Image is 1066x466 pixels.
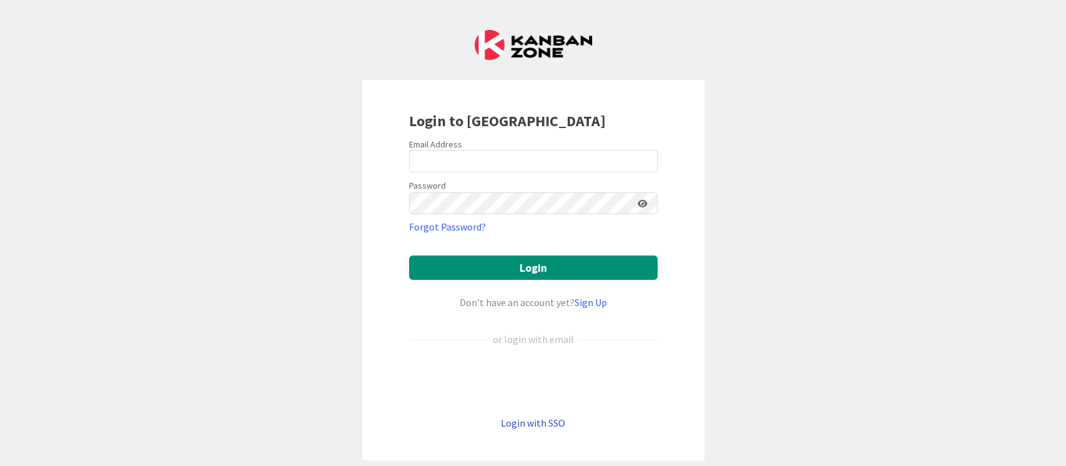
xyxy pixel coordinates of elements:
[409,139,462,150] label: Email Address
[403,367,664,395] iframe: Sign in with Google Button
[409,219,486,234] a: Forgot Password?
[409,111,606,131] b: Login to [GEOGRAPHIC_DATA]
[501,417,565,429] a: Login with SSO
[409,255,658,280] button: Login
[490,332,577,347] div: or login with email
[409,179,446,192] label: Password
[575,296,607,309] a: Sign Up
[409,295,658,310] div: Don’t have an account yet?
[475,30,592,60] img: Kanban Zone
